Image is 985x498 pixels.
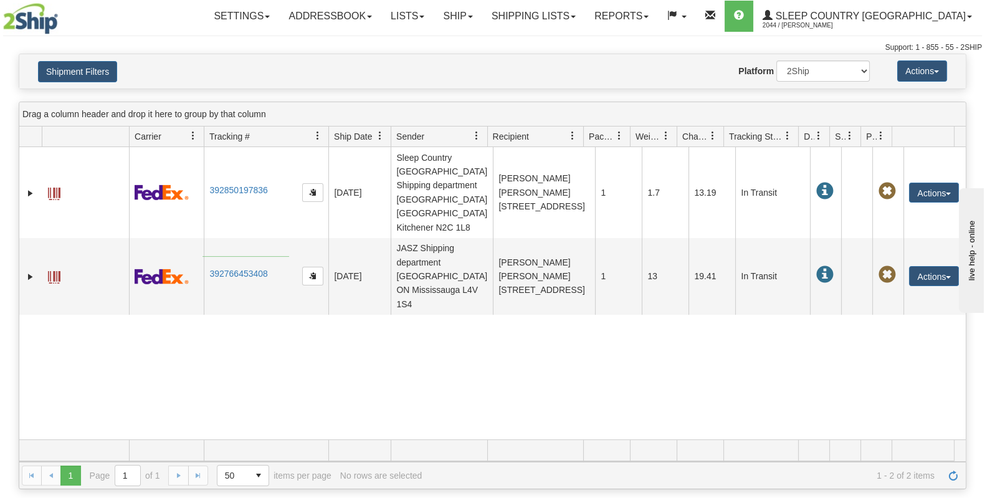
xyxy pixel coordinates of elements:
[48,182,60,202] a: Label
[909,183,959,203] button: Actions
[431,471,935,481] span: 1 - 2 of 2 items
[209,130,250,143] span: Tracking #
[635,130,662,143] span: Weight
[729,130,783,143] span: Tracking Status
[38,61,117,82] button: Shipment Filters
[135,184,189,200] img: 2 - FedEx Express®
[391,147,493,238] td: Sleep Country [GEOGRAPHIC_DATA] Shipping department [GEOGRAPHIC_DATA] [GEOGRAPHIC_DATA] Kitchener...
[217,465,331,486] span: items per page
[688,238,735,315] td: 19.41
[763,19,856,32] span: 2044 / [PERSON_NAME]
[773,11,966,21] span: Sleep Country [GEOGRAPHIC_DATA]
[90,465,160,486] span: Page of 1
[60,466,80,486] span: Page 1
[702,125,723,146] a: Charge filter column settings
[943,466,963,486] a: Refresh
[808,125,829,146] a: Delivery Status filter column settings
[956,185,984,312] iframe: chat widget
[307,125,328,146] a: Tracking # filter column settings
[866,130,877,143] span: Pickup Status
[562,125,583,146] a: Recipient filter column settings
[209,269,267,279] a: 392766453408
[302,267,323,285] button: Copy to clipboard
[585,1,658,32] a: Reports
[204,1,279,32] a: Settings
[369,125,391,146] a: Ship Date filter column settings
[19,102,966,127] div: grid grouping header
[493,130,529,143] span: Recipient
[839,125,860,146] a: Shipment Issues filter column settings
[642,238,688,315] td: 13
[835,130,845,143] span: Shipment Issues
[24,271,37,283] a: Expand
[466,125,487,146] a: Sender filter column settings
[135,269,189,284] img: 2 - FedEx Express®
[493,238,595,315] td: [PERSON_NAME] [PERSON_NAME][STREET_ADDRESS]
[9,11,115,20] div: live help - online
[334,130,372,143] span: Ship Date
[434,1,482,32] a: Ship
[24,187,37,199] a: Expand
[183,125,204,146] a: Carrier filter column settings
[493,147,595,238] td: [PERSON_NAME] [PERSON_NAME][STREET_ADDRESS]
[878,266,895,284] span: Pickup Not Assigned
[328,238,391,315] td: [DATE]
[609,125,630,146] a: Packages filter column settings
[655,125,677,146] a: Weight filter column settings
[870,125,892,146] a: Pickup Status filter column settings
[209,185,267,195] a: 392850197836
[217,465,269,486] span: Page sizes drop down
[878,183,895,200] span: Pickup Not Assigned
[642,147,688,238] td: 1.7
[482,1,585,32] a: Shipping lists
[3,42,982,53] div: Support: 1 - 855 - 55 - 2SHIP
[735,238,810,315] td: In Transit
[595,238,642,315] td: 1
[909,266,959,286] button: Actions
[589,130,615,143] span: Packages
[688,147,735,238] td: 13.19
[249,466,269,486] span: select
[225,469,241,482] span: 50
[381,1,434,32] a: Lists
[816,266,833,284] span: In Transit
[328,147,391,238] td: [DATE]
[391,238,493,315] td: JASZ Shipping department [GEOGRAPHIC_DATA] ON Mississauga L4V 1S4
[279,1,381,32] a: Addressbook
[115,466,140,486] input: Page 1
[777,125,798,146] a: Tracking Status filter column settings
[738,65,774,77] label: Platform
[48,266,60,285] a: Label
[340,471,422,481] div: No rows are selected
[735,147,810,238] td: In Transit
[3,3,58,34] img: logo2044.jpg
[897,60,947,82] button: Actions
[595,147,642,238] td: 1
[682,130,708,143] span: Charge
[302,183,323,202] button: Copy to clipboard
[135,130,161,143] span: Carrier
[753,1,981,32] a: Sleep Country [GEOGRAPHIC_DATA] 2044 / [PERSON_NAME]
[816,183,833,200] span: In Transit
[396,130,424,143] span: Sender
[804,130,814,143] span: Delivery Status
